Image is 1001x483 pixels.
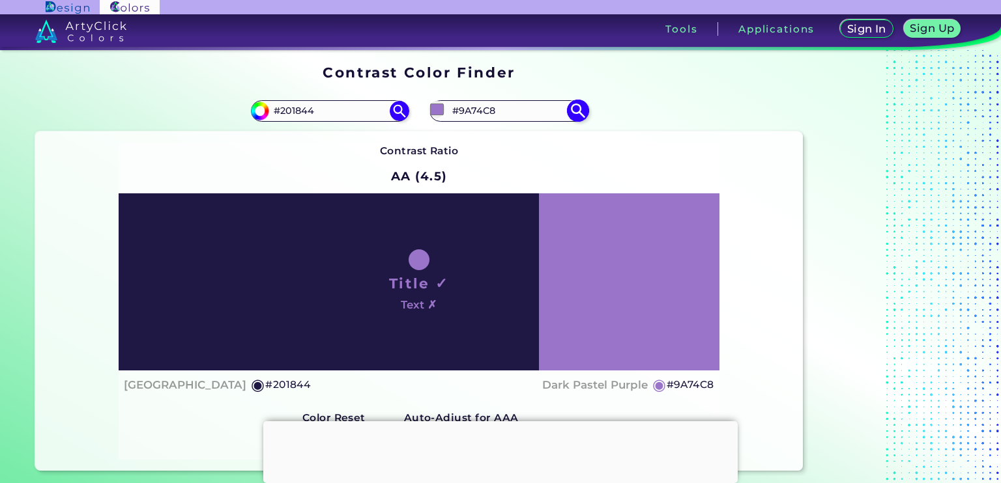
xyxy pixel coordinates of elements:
h3: Tools [665,24,697,34]
iframe: Advertisement [263,421,738,480]
strong: Contrast Ratio [380,145,459,157]
img: logo_artyclick_colors_white.svg [35,20,127,43]
input: type color 1.. [269,102,390,120]
input: type color 2.. [448,102,569,120]
h1: Title ✓ [389,273,449,293]
h4: Text ✗ [401,296,437,314]
h5: Sign In [847,23,886,34]
h4: [GEOGRAPHIC_DATA] [124,376,246,394]
h5: ◉ [251,377,265,393]
a: Sign Up [904,20,961,38]
h3: Applications [738,24,815,34]
strong: Color Reset [302,411,366,424]
h1: Contrast Color Finder [323,62,515,82]
h2: AA (4.5) [385,162,454,191]
iframe: Advertisement [808,60,971,476]
img: icon search [390,101,409,120]
a: Sign In [840,20,893,38]
h4: Dark Pastel Purple [542,376,648,394]
img: icon search [566,100,589,122]
img: ArtyClick Design logo [46,1,89,14]
h5: Sign Up [910,23,954,33]
h5: #201844 [265,376,310,393]
h5: ◉ [652,377,667,393]
strong: Auto-Adjust for AAA [404,411,519,424]
h5: #9A74C8 [667,376,714,393]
